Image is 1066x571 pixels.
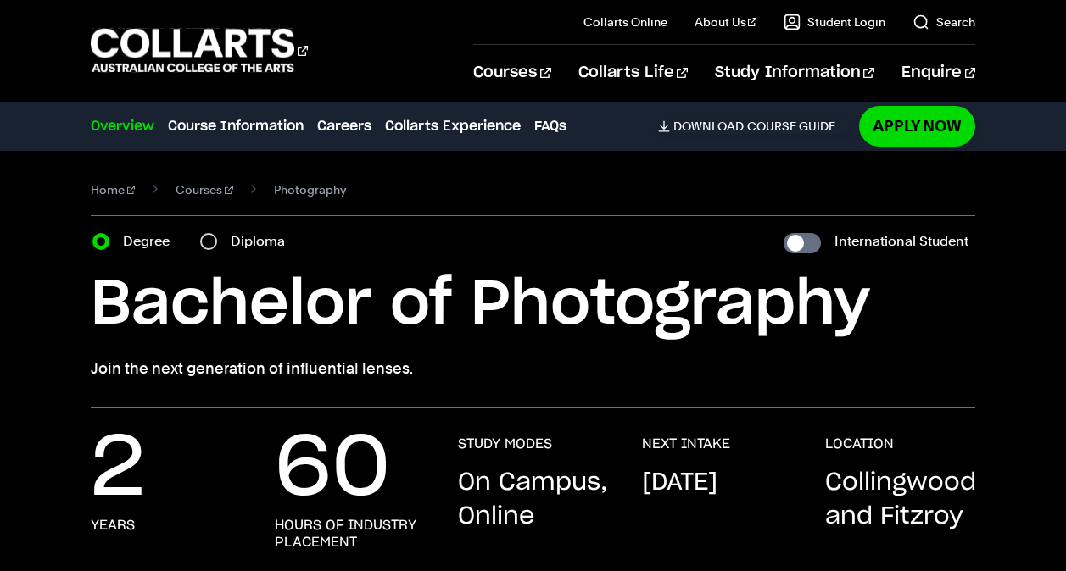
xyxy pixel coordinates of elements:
[901,45,975,101] a: Enquire
[673,119,744,134] span: Download
[458,466,608,534] p: On Campus, Online
[91,26,308,75] div: Go to homepage
[275,435,390,503] p: 60
[91,267,975,343] h1: Bachelor of Photography
[784,14,885,30] a: Student Login
[231,230,295,253] label: Diploma
[715,45,874,101] a: Study Information
[168,116,304,136] a: Course Information
[825,435,894,452] h3: LOCATION
[825,466,976,534] p: Collingwood and Fitzroy
[91,178,136,202] a: Home
[658,119,849,134] a: DownloadCourse Guide
[274,178,346,202] span: Photography
[642,466,717,500] p: [DATE]
[123,230,180,253] label: Degree
[534,116,566,136] a: FAQs
[91,116,154,136] a: Overview
[91,517,135,534] h3: years
[642,435,730,452] h3: NEXT INTAKE
[458,435,552,452] h3: STUDY MODES
[275,517,425,551] h3: hours of industry placement
[583,14,667,30] a: Collarts Online
[473,45,550,101] a: Courses
[317,116,371,136] a: Careers
[913,14,975,30] a: Search
[176,178,233,202] a: Courses
[91,357,975,380] p: Join the next generation of influential lenses.
[578,45,688,101] a: Collarts Life
[834,230,968,253] label: International Student
[695,14,757,30] a: About Us
[859,106,975,146] a: Apply Now
[91,435,145,503] p: 2
[385,116,521,136] a: Collarts Experience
